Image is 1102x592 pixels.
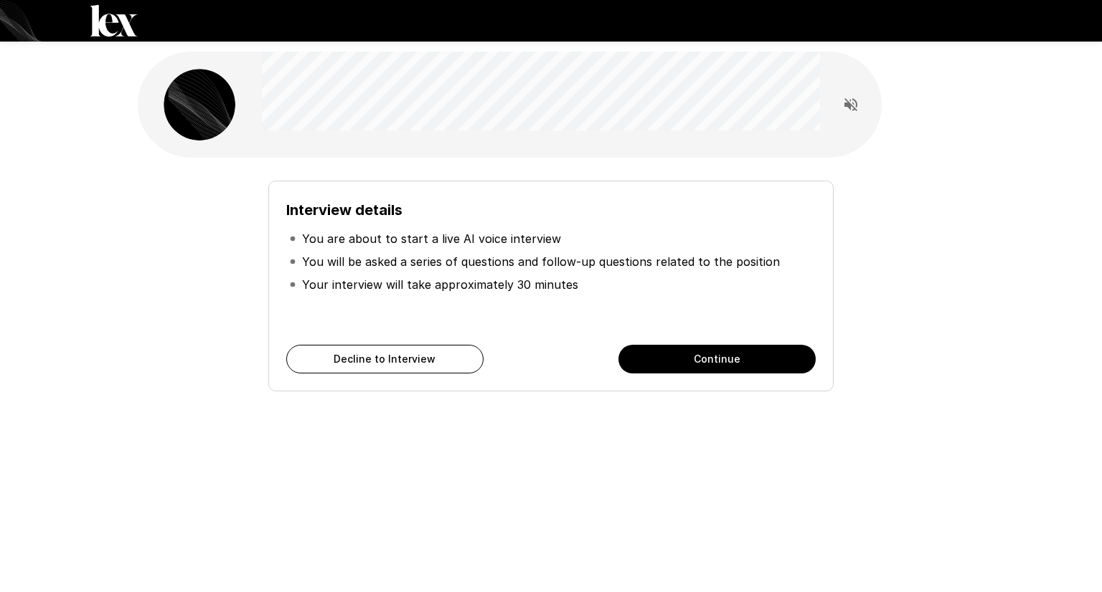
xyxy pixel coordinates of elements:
button: Continue [618,345,816,373]
img: lex_avatar2.png [164,69,235,140]
p: You are about to start a live AI voice interview [302,230,561,247]
button: Read questions aloud [837,90,865,119]
button: Decline to Interview [286,345,484,373]
p: Your interview will take approximately 30 minutes [302,276,578,293]
b: Interview details [286,201,402,219]
p: You will be asked a series of questions and follow-up questions related to the position [302,253,780,270]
